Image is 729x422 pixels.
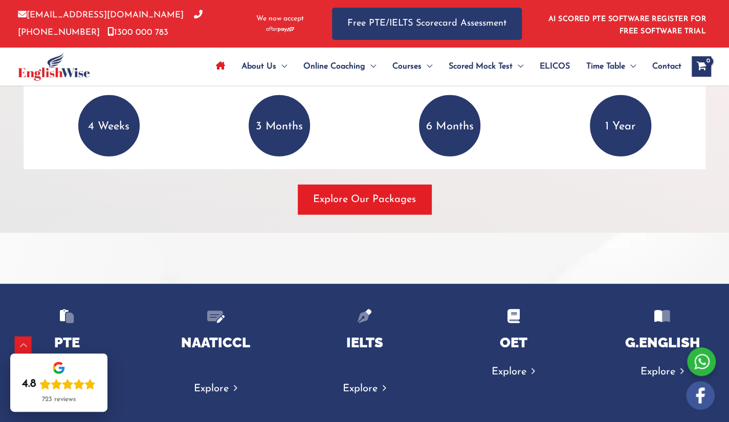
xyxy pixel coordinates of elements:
[298,185,431,214] button: Explore Our Packages
[457,334,570,351] h4: OET
[266,27,294,32] img: Afterpay-Logo
[295,49,384,84] a: Online CoachingMenu Toggle
[365,49,376,84] span: Menu Toggle
[513,49,523,84] span: Menu Toggle
[249,95,310,157] p: 3 Months
[194,384,237,394] a: Explore
[313,192,416,207] span: Explore Our Packages
[18,53,90,81] img: cropped-ew-logo
[586,49,625,84] span: Time Table
[590,95,651,157] p: 1 Year
[644,49,681,84] a: Contact
[18,11,203,36] a: [PHONE_NUMBER]
[440,49,532,84] a: Scored Mock TestMenu Toggle
[303,49,365,84] span: Online Coaching
[22,377,96,391] div: Rating: 4.8 out of 5
[308,334,421,351] h4: IELTS
[532,49,578,84] a: ELICOS
[384,49,440,84] a: CoursesMenu Toggle
[392,49,422,84] span: Courses
[208,49,681,84] nav: Site Navigation: Main Menu
[78,95,140,157] p: 4 Weeks
[492,367,535,377] a: Explore
[625,49,636,84] span: Menu Toggle
[42,395,76,404] div: 723 reviews
[343,384,386,394] a: Explore
[332,8,522,40] a: Free PTE/IELTS Scorecard Assessment
[233,49,295,84] a: About UsMenu Toggle
[578,49,644,84] a: Time TableMenu Toggle
[652,49,681,84] span: Contact
[540,49,570,84] span: ELICOS
[542,7,711,40] aside: Header Widget 1
[159,334,272,351] h4: NAATICCL
[606,334,719,351] h4: G.ENGLISH
[10,334,123,351] h4: PTE
[686,381,715,410] img: white-facebook.png
[18,11,184,19] a: [EMAIL_ADDRESS][DOMAIN_NAME]
[419,95,480,157] p: 6 Months
[241,49,276,84] span: About Us
[256,14,304,24] span: We now accept
[692,56,711,77] a: View Shopping Cart, empty
[276,49,287,84] span: Menu Toggle
[449,49,513,84] span: Scored Mock Test
[640,367,684,377] a: Explore
[548,15,706,35] a: AI SCORED PTE SOFTWARE REGISTER FOR FREE SOFTWARE TRIAL
[422,49,432,84] span: Menu Toggle
[107,28,168,37] a: 1300 000 783
[22,377,36,391] div: 4.8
